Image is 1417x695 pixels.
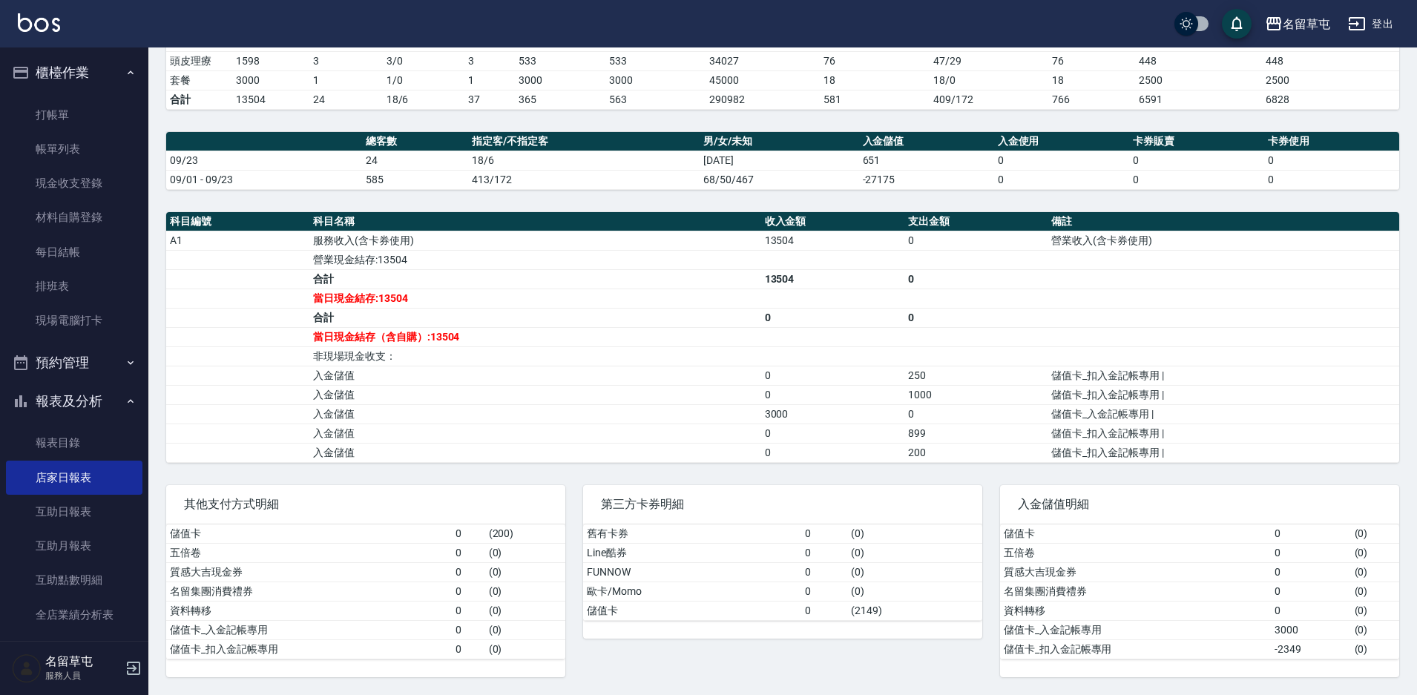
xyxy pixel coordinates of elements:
[1264,151,1399,170] td: 0
[1000,524,1271,544] td: 儲值卡
[820,51,930,70] td: 76
[362,170,468,189] td: 585
[166,562,452,582] td: 質感大吉現金券
[1271,582,1350,601] td: 0
[515,70,605,90] td: 3000
[1129,132,1264,151] th: 卡券販賣
[166,543,452,562] td: 五倍卷
[309,424,760,443] td: 入金儲值
[232,90,309,109] td: 13504
[6,529,142,563] a: 互助月報表
[485,524,565,544] td: ( 200 )
[1351,601,1399,620] td: ( 0 )
[761,404,904,424] td: 3000
[166,70,232,90] td: 套餐
[761,231,904,250] td: 13504
[6,269,142,303] a: 排班表
[383,90,465,109] td: 18/6
[904,212,1048,231] th: 支出金額
[930,90,1048,109] td: 409/172
[485,620,565,639] td: ( 0 )
[605,90,706,109] td: 563
[166,639,452,659] td: 儲值卡_扣入金記帳專用
[1048,385,1399,404] td: 儲值卡_扣入金記帳專用 |
[6,53,142,92] button: 櫃檯作業
[362,132,468,151] th: 總客數
[847,562,982,582] td: ( 0 )
[605,70,706,90] td: 3000
[309,90,383,109] td: 24
[904,308,1048,327] td: 0
[362,151,468,170] td: 24
[1262,51,1399,70] td: 448
[1000,524,1399,659] table: a dense table
[904,443,1048,462] td: 200
[761,269,904,289] td: 13504
[309,289,760,308] td: 當日現金結存:13504
[801,601,848,620] td: 0
[601,497,964,512] span: 第三方卡券明細
[583,582,801,601] td: 歐卡/Momo
[6,632,142,666] a: 營業統計分析表
[6,98,142,132] a: 打帳單
[859,170,994,189] td: -27175
[45,669,121,682] p: 服務人員
[847,582,982,601] td: ( 0 )
[761,385,904,404] td: 0
[583,524,982,621] table: a dense table
[166,212,309,231] th: 科目編號
[583,543,801,562] td: Line酷券
[6,200,142,234] a: 材料自購登錄
[994,132,1129,151] th: 入金使用
[6,132,142,166] a: 帳單列表
[45,654,121,669] h5: 名留草屯
[1351,639,1399,659] td: ( 0 )
[452,562,484,582] td: 0
[994,170,1129,189] td: 0
[1129,151,1264,170] td: 0
[468,170,700,189] td: 413/172
[1259,9,1336,39] button: 名留草屯
[930,70,1048,90] td: 18 / 0
[904,404,1048,424] td: 0
[801,582,848,601] td: 0
[12,653,42,683] img: Person
[930,51,1048,70] td: 47 / 29
[847,543,982,562] td: ( 0 )
[309,269,760,289] td: 合計
[1048,424,1399,443] td: 儲值卡_扣入金記帳專用 |
[820,70,930,90] td: 18
[1000,639,1271,659] td: 儲值卡_扣入金記帳專用
[309,366,760,385] td: 入金儲值
[309,250,760,269] td: 營業現金結存:13504
[18,13,60,32] img: Logo
[6,303,142,337] a: 現場電腦打卡
[166,524,565,659] table: a dense table
[801,543,848,562] td: 0
[1000,543,1271,562] td: 五倍卷
[485,601,565,620] td: ( 0 )
[700,151,859,170] td: [DATE]
[232,70,309,90] td: 3000
[1351,582,1399,601] td: ( 0 )
[1271,601,1350,620] td: 0
[904,231,1048,250] td: 0
[485,639,565,659] td: ( 0 )
[1000,562,1271,582] td: 質感大吉現金券
[1351,562,1399,582] td: ( 0 )
[309,231,760,250] td: 服務收入(含卡券使用)
[1135,90,1263,109] td: 6591
[485,562,565,582] td: ( 0 )
[464,51,515,70] td: 3
[166,90,232,109] td: 合計
[1048,90,1135,109] td: 766
[485,543,565,562] td: ( 0 )
[761,212,904,231] th: 收入金額
[904,385,1048,404] td: 1000
[166,51,232,70] td: 頭皮理療
[859,151,994,170] td: 651
[309,404,760,424] td: 入金儲值
[383,51,465,70] td: 3 / 0
[1271,562,1350,582] td: 0
[1271,639,1350,659] td: -2349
